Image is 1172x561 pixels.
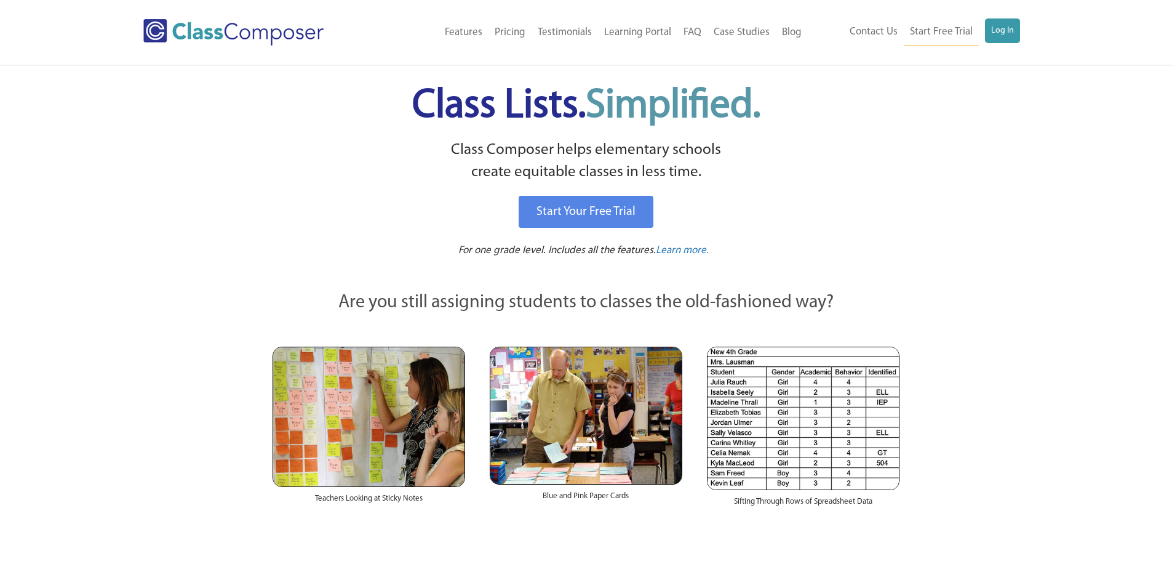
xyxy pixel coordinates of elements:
nav: Header Menu [808,18,1020,46]
img: Blue and Pink Paper Cards [490,347,682,484]
p: Class Composer helps elementary schools create equitable classes in less time. [271,139,902,184]
p: Are you still assigning students to classes the old-fashioned way? [273,289,900,317]
a: Features [439,19,488,46]
a: Testimonials [532,19,598,46]
div: Sifting Through Rows of Spreadsheet Data [707,490,899,520]
a: Learn more. [656,243,709,259]
img: Class Composer [143,19,324,46]
a: Log In [985,18,1020,43]
nav: Header Menu [374,19,808,46]
a: Contact Us [843,18,904,46]
a: FAQ [677,19,708,46]
span: Learn more. [656,245,709,256]
span: Class Lists. [412,86,760,126]
a: Case Studies [708,19,776,46]
a: Blog [776,19,808,46]
a: Pricing [488,19,532,46]
img: Teachers Looking at Sticky Notes [273,347,465,487]
span: Start Your Free Trial [536,206,636,218]
a: Start Your Free Trial [519,196,653,228]
a: Learning Portal [598,19,677,46]
div: Blue and Pink Paper Cards [490,485,682,514]
img: Spreadsheets [707,347,899,490]
div: Teachers Looking at Sticky Notes [273,487,465,517]
a: Start Free Trial [904,18,979,46]
span: For one grade level. Includes all the features. [458,245,656,256]
span: Simplified. [586,86,760,126]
